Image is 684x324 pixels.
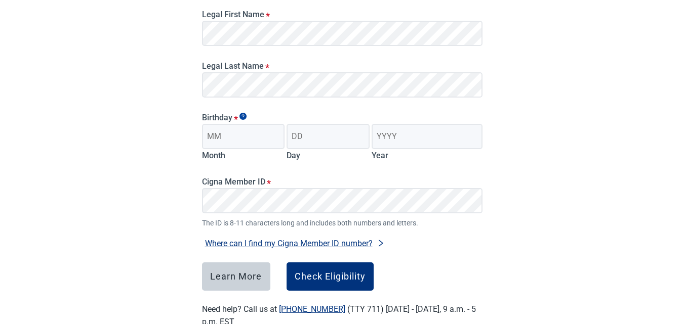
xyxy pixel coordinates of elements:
[202,61,482,71] label: Legal Last Name
[372,151,388,160] label: Year
[279,304,345,314] a: [PHONE_NUMBER]
[202,10,482,19] label: Legal First Name
[202,177,482,187] label: Cigna Member ID
[202,124,285,149] input: Birth month
[202,262,270,291] button: Learn More
[377,239,385,247] span: right
[202,151,225,160] label: Month
[239,113,247,120] span: Show tooltip
[287,262,374,291] button: Check Eligibility
[295,271,366,282] div: Check Eligibility
[210,271,262,282] div: Learn More
[202,237,388,250] button: Where can I find my Cigna Member ID number?
[202,113,482,122] legend: Birthday
[287,151,300,160] label: Day
[372,124,482,149] input: Birth year
[287,124,370,149] input: Birth day
[202,217,482,228] span: The ID is 8-11 characters long and includes both numbers and letters.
